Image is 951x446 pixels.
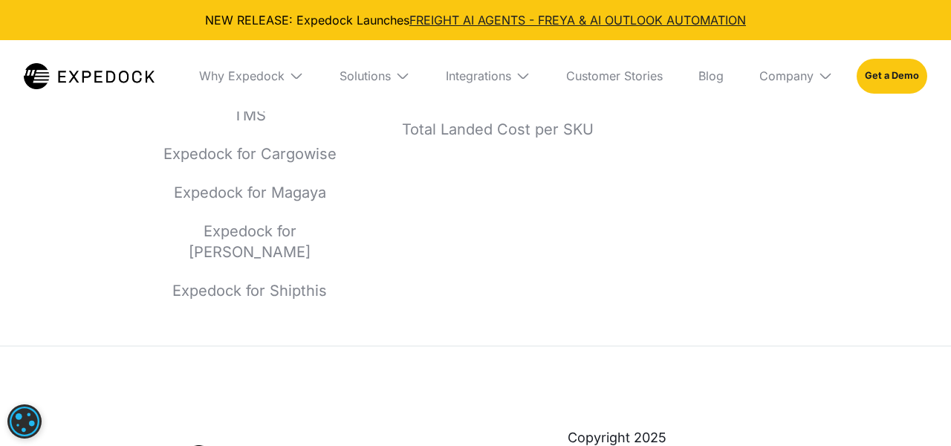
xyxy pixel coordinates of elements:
[160,280,339,301] a: Expedock for Shipthis
[877,375,951,446] iframe: Chat Widget
[340,68,391,83] div: Solutions
[857,59,927,93] a: Get a Demo
[160,221,339,262] a: Expedock for [PERSON_NAME]
[409,13,746,28] a: FREIGHT AI AGENTS - FREYA & AI OUTLOOK AUTOMATION
[759,68,814,83] div: Company
[160,182,339,203] a: Expedock for Magaya
[12,12,939,28] div: NEW RELEASE: Expedock Launches
[187,40,316,111] div: Why Expedock
[328,40,422,111] div: Solutions
[446,68,511,83] div: Integrations
[877,375,951,446] div: Widget de chat
[386,119,609,140] a: Total Landed Cost per SKU
[554,40,675,111] a: Customer Stories
[434,40,542,111] div: Integrations
[160,143,339,164] a: Expedock for Cargowise
[747,40,845,111] div: Company
[687,40,736,111] a: Blog
[199,68,285,83] div: Why Expedock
